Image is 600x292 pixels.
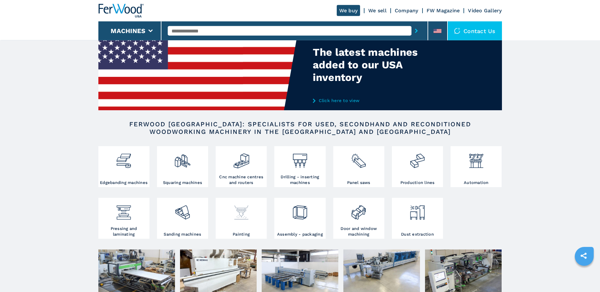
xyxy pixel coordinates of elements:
a: Dust extraction [392,198,443,239]
img: sezionatrici_2.png [350,148,367,169]
h3: Production lines [400,180,435,186]
a: Click here to view [313,98,436,103]
a: Squaring machines [157,146,208,187]
img: montaggio_imballaggio_2.png [292,199,308,221]
a: Door and window machining [333,198,384,239]
a: We sell [368,8,387,14]
a: Pressing and laminating [98,198,149,239]
h3: Automation [464,180,489,186]
h3: Dust extraction [401,232,434,237]
h3: Squaring machines [163,180,202,186]
h3: Drilling - inserting machines [276,174,324,186]
img: centro_di_lavoro_cnc_2.png [233,148,250,169]
a: FW Magazine [427,8,460,14]
img: The latest machines added to our USA inventory [98,19,300,110]
img: lavorazione_porte_finestre_2.png [350,199,367,221]
img: bordatrici_1.png [115,148,132,169]
img: verniciatura_1.png [233,199,250,221]
h3: Door and window machining [335,226,383,237]
img: foratrici_inseritrici_2.png [292,148,308,169]
h3: Cnc machine centres and routers [217,174,265,186]
a: Edgebanding machines [98,146,149,187]
button: submit-button [411,24,421,38]
img: automazione.png [468,148,485,169]
h2: FERWOOD [GEOGRAPHIC_DATA]: SPECIALISTS FOR USED, SECONDHAND AND RECONDITIONED WOODWORKING MACHINE... [119,120,482,135]
iframe: Chat [573,264,595,287]
a: Drilling - inserting machines [274,146,325,187]
img: linee_di_produzione_2.png [409,148,426,169]
a: Production lines [392,146,443,187]
a: Painting [216,198,267,239]
div: Contact us [448,21,502,40]
a: Panel saws [333,146,384,187]
a: Automation [451,146,502,187]
a: Sanding machines [157,198,208,239]
h3: Sanding machines [164,232,201,237]
img: Contact us [454,28,460,34]
h3: Pressing and laminating [100,226,148,237]
a: Video Gallery [468,8,502,14]
img: pressa-strettoia.png [115,199,132,221]
a: Cnc machine centres and routers [216,146,267,187]
button: Machines [111,27,145,35]
h3: Assembly - packaging [277,232,323,237]
img: levigatrici_2.png [174,199,191,221]
img: Ferwood [98,4,144,18]
a: Company [395,8,418,14]
img: squadratrici_2.png [174,148,191,169]
h3: Painting [233,232,250,237]
h3: Panel saws [347,180,370,186]
h3: Edgebanding machines [100,180,148,186]
a: sharethis [576,248,591,264]
a: Assembly - packaging [274,198,325,239]
img: aspirazione_1.png [409,199,426,221]
a: We buy [337,5,360,16]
